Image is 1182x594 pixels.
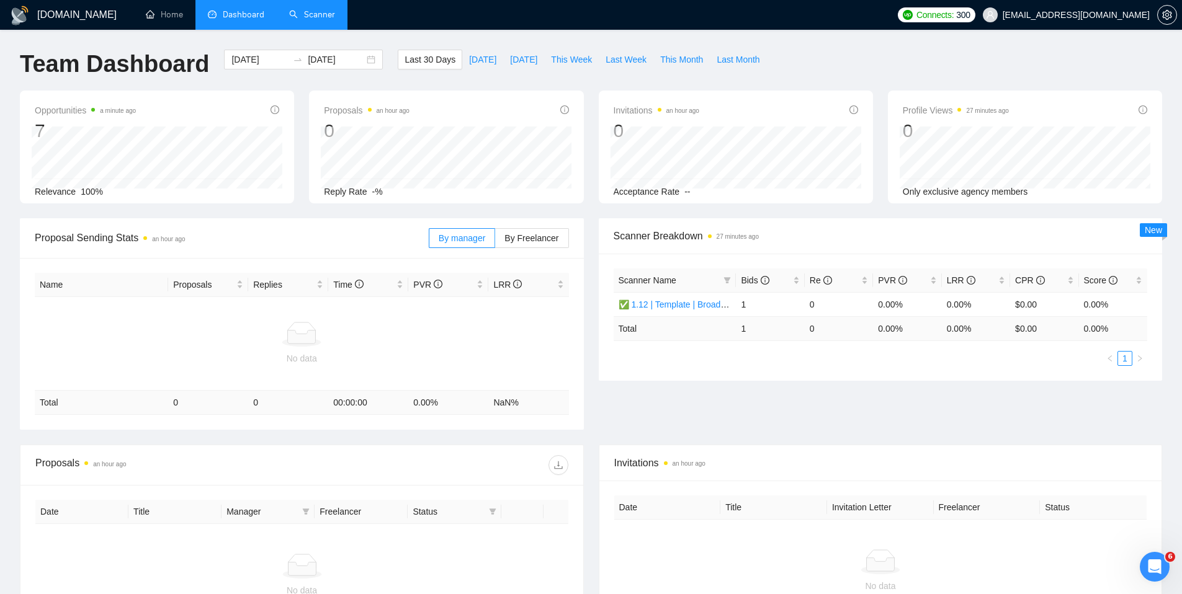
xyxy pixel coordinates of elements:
button: setting [1157,5,1177,25]
button: left [1103,351,1117,366]
span: New [1145,225,1162,235]
div: OK invite sent [158,335,238,362]
div: Done ✅Let's proceed with adding a [DEMOGRAPHIC_DATA] manager :)You could add a [DEMOGRAPHIC_DATA]... [10,55,204,324]
li: 1 [1117,351,1132,366]
th: Proposals [168,273,248,297]
div: 7 [35,119,136,143]
div: No data [624,579,1137,593]
a: homeHome [146,9,183,20]
span: Invitations [614,455,1147,471]
div: adrianoligarch@gmail.com says… [10,335,238,372]
span: Replies [253,278,314,291]
span: Time [333,280,363,290]
img: upwork-logo.png [903,10,913,20]
button: Last Month [710,50,766,69]
button: This Month [653,50,710,69]
button: Start recording [79,396,89,406]
span: Dashboard [223,9,264,20]
button: This Week [544,50,599,69]
span: swap-right [293,55,303,64]
th: Date [35,500,128,524]
span: user [986,11,995,19]
button: Last Week [599,50,653,69]
td: 0.00 % [873,316,941,340]
textarea: Message… [11,370,238,391]
th: Status [1040,495,1147,520]
span: -- [684,187,690,197]
span: filter [723,277,731,284]
span: info-circle [1139,105,1147,114]
span: Last Month [717,53,759,66]
span: Relevance [35,187,76,197]
span: info-circle [967,276,975,285]
span: This Week [551,53,592,66]
td: 0 [168,391,248,415]
span: filter [302,508,310,515]
button: Last 30 Days [398,50,462,69]
span: [DATE] [510,53,537,66]
input: End date [308,53,364,66]
span: info-circle [823,276,832,285]
span: info-circle [355,280,364,288]
span: Reply Rate [324,187,367,197]
span: By Freelancer [504,233,558,243]
span: filter [721,271,733,290]
button: Send a message… [213,391,233,411]
a: 1 [1118,352,1132,365]
td: 0 [805,292,873,316]
li: Next Page [1132,351,1147,366]
span: Connects: [916,8,954,22]
td: $ 0.00 [1010,316,1078,340]
span: [DATE] [469,53,496,66]
td: 1 [736,316,804,340]
td: $0.00 [1010,292,1078,316]
span: Last 30 Days [405,53,455,66]
div: Dima says… [10,55,238,334]
a: searchScanner [289,9,335,20]
a: [EMAIL_ADDRESS][DOMAIN_NAME] [20,148,152,171]
td: 0.00% [873,292,941,316]
input: Start date [231,53,288,66]
time: 27 minutes ago [717,233,759,240]
div: 0 [614,119,699,143]
th: Name [35,273,168,297]
span: info-circle [560,105,569,114]
span: info-circle [434,280,442,288]
td: 0.00 % [408,391,488,415]
th: Title [128,500,222,524]
td: 0 [248,391,328,415]
span: info-circle [849,105,858,114]
span: info-circle [271,105,279,114]
span: Scanner Breakdown [614,228,1148,244]
span: Manager [226,505,297,518]
span: right [1136,355,1144,362]
span: setting [1158,10,1176,20]
div: Close [218,5,240,27]
span: info-circle [1109,276,1117,285]
span: Opportunities [35,103,136,118]
span: Scanner Name [619,275,676,285]
span: to [293,55,303,64]
iframe: Intercom live chat [1140,552,1170,582]
span: filter [489,508,496,515]
span: left [1106,355,1114,362]
time: a minute ago [100,107,136,114]
span: Profile Views [903,103,1009,118]
time: an hour ago [673,460,705,467]
span: Bids [741,275,769,285]
a: ✅ 1.12 | Template | Broad ML & AI | Worldwide [619,299,801,309]
td: 0.00 % [1079,316,1147,340]
td: 1 [736,292,804,316]
span: Only exclusive agency members [903,187,1028,197]
span: filter [300,502,312,521]
span: download [549,460,568,470]
img: logo [10,6,30,25]
div: 0 [903,119,1009,143]
button: right [1132,351,1147,366]
span: PVR [878,275,907,285]
button: go back [8,5,32,29]
time: an hour ago [93,461,126,468]
div: Done ✅ Let's proceed with adding a [DEMOGRAPHIC_DATA] manager :) You could add a [DEMOGRAPHIC_DAT... [20,62,194,184]
div: Proposals [35,455,302,475]
span: By manager [439,233,485,243]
